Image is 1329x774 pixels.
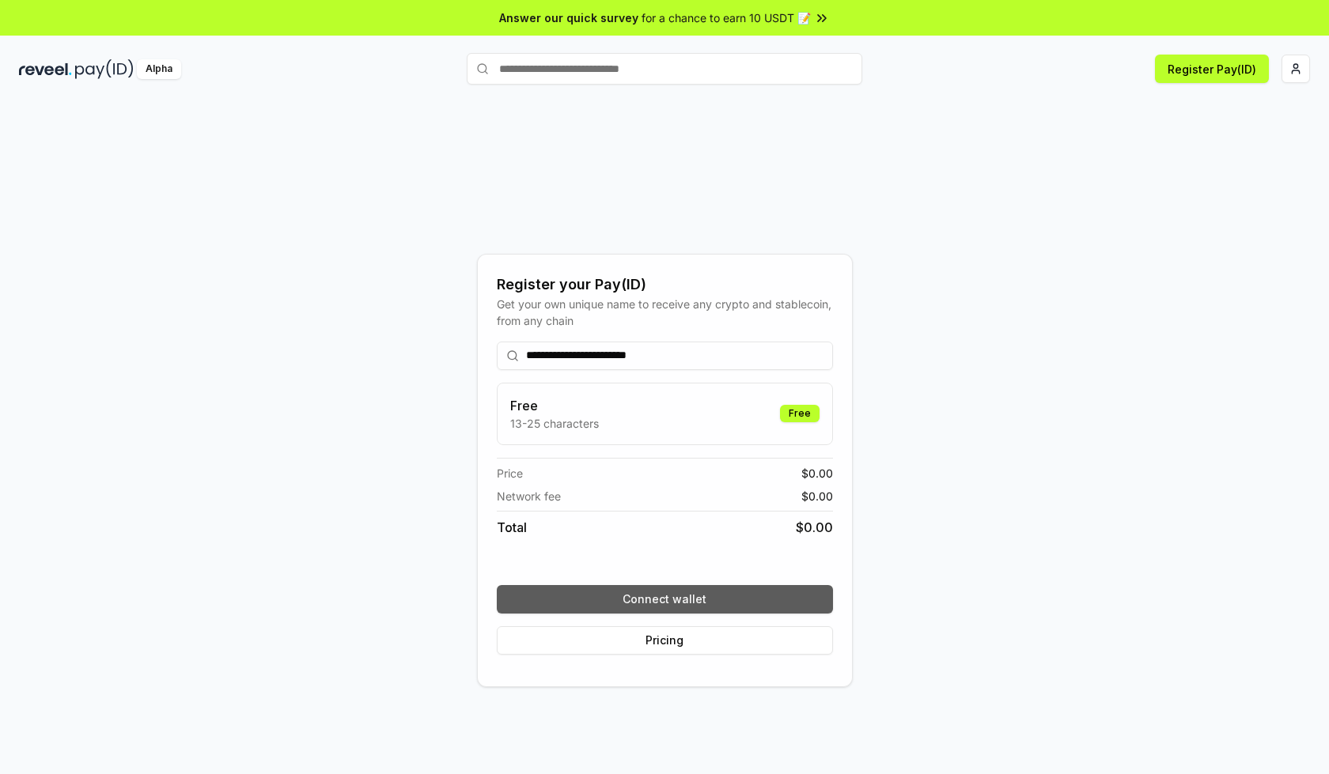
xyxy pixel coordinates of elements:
button: Register Pay(ID) [1155,55,1269,83]
span: Price [497,465,523,481]
div: Register your Pay(ID) [497,274,833,296]
div: Free [780,405,820,422]
span: Answer our quick survey [499,9,638,26]
img: reveel_dark [19,59,72,79]
span: Total [497,518,527,537]
div: Get your own unique name to receive any crypto and stablecoin, from any chain [497,296,833,329]
span: for a chance to earn 10 USDT 📝 [642,9,811,26]
button: Connect wallet [497,585,833,614]
span: $ 0.00 [801,465,833,481]
div: Alpha [137,59,181,79]
p: 13-25 characters [510,415,599,432]
button: Pricing [497,626,833,655]
span: Network fee [497,488,561,504]
span: $ 0.00 [801,488,833,504]
h3: Free [510,396,599,415]
span: $ 0.00 [796,518,833,537]
img: pay_id [75,59,134,79]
